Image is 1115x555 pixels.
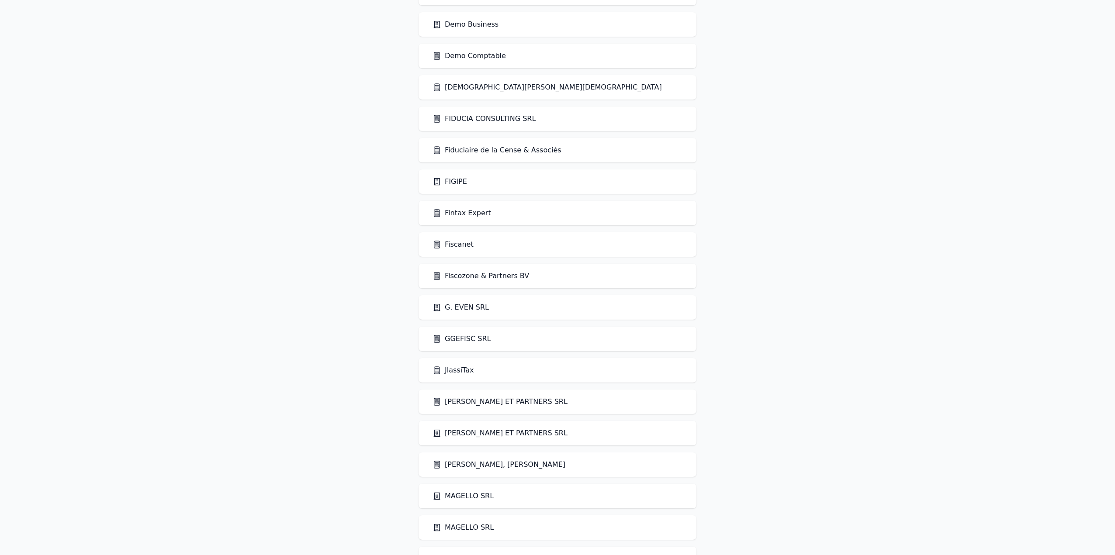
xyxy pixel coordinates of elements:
[433,208,491,218] a: Fintax Expert
[433,459,565,470] a: [PERSON_NAME], [PERSON_NAME]
[433,82,662,93] a: [DEMOGRAPHIC_DATA][PERSON_NAME][DEMOGRAPHIC_DATA]
[433,491,494,501] a: MAGELLO SRL
[433,239,474,250] a: Fiscanet
[433,51,506,61] a: Demo Comptable
[433,19,499,30] a: Demo Business
[433,176,467,187] a: FIGIPE
[433,428,568,438] a: [PERSON_NAME] ET PARTNERS SRL
[433,114,536,124] a: FIDUCIA CONSULTING SRL
[433,145,561,155] a: Fiduciaire de la Cense & Associés
[433,396,568,407] a: [PERSON_NAME] ET PARTNERS SRL
[433,334,491,344] a: GGEFISC SRL
[433,365,474,376] a: JlassiTax
[433,302,489,313] a: G. EVEN SRL
[433,522,494,533] a: MAGELLO SRL
[433,271,529,281] a: Fiscozone & Partners BV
